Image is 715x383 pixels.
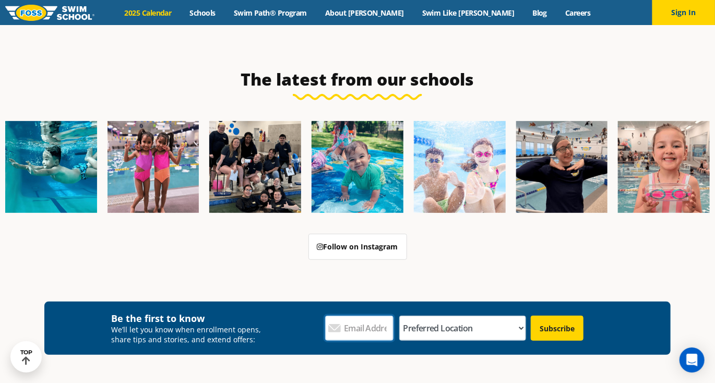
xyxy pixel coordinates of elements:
[618,121,710,213] img: Fa25-Website-Images-14-600x600.jpg
[181,8,224,18] a: Schools
[20,349,32,365] div: TOP
[316,8,413,18] a: About [PERSON_NAME]
[5,121,97,213] img: Fa25-Website-Images-1-600x600.png
[108,121,199,213] img: Fa25-Website-Images-8-600x600.jpg
[224,8,316,18] a: Swim Path® Program
[5,5,94,21] img: FOSS Swim School Logo
[516,121,608,213] img: Fa25-Website-Images-9-600x600.jpg
[531,316,583,341] input: Subscribe
[312,121,403,213] img: Fa25-Website-Images-600x600.png
[413,8,523,18] a: Swim Like [PERSON_NAME]
[209,121,301,213] img: Fa25-Website-Images-2-600x600.png
[414,121,506,213] img: FCC_FOSS_GeneralShoot_May_FallCampaign_lowres-9556-600x600.jpg
[523,8,556,18] a: Blog
[680,348,705,373] div: Open Intercom Messenger
[325,316,394,341] input: Email Address
[308,234,407,260] a: Follow on Instagram
[556,8,600,18] a: Careers
[111,325,268,344] p: We’ll let you know when enrollment opens, share tips and stories, and extend offers:
[111,312,268,325] h4: Be the first to know
[115,8,181,18] a: 2025 Calendar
